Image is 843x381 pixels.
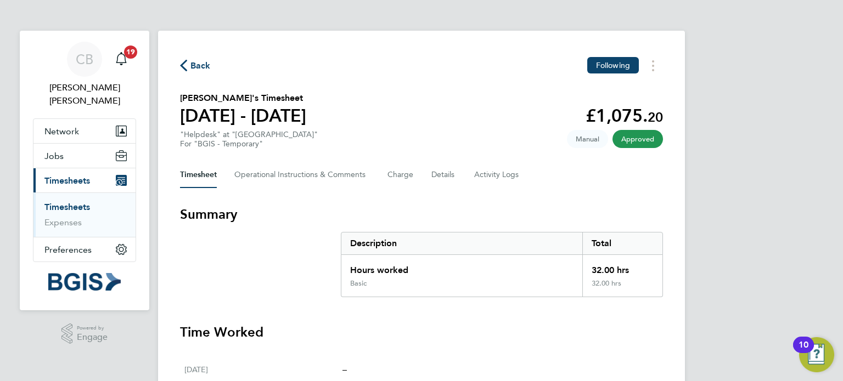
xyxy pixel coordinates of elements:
[180,59,211,72] button: Back
[33,81,136,107] span: Connor Burns
[33,192,136,237] div: Timesheets
[33,144,136,168] button: Jobs
[341,232,663,297] div: Summary
[474,162,520,188] button: Activity Logs
[587,57,639,73] button: Following
[61,323,108,344] a: Powered byEngage
[33,237,136,261] button: Preferences
[180,130,318,149] div: "Helpdesk" at "[GEOGRAPHIC_DATA]"
[48,273,121,291] img: bgis-logo-retina.png
[341,232,582,254] div: Description
[342,364,347,374] span: –
[33,168,136,192] button: Timesheets
[184,363,342,376] div: [DATE]
[33,42,136,107] a: CB[PERSON_NAME] [PERSON_NAME]
[180,162,217,188] button: Timesheet
[33,119,136,143] button: Network
[596,60,630,70] span: Following
[190,59,211,72] span: Back
[180,323,663,341] h3: Time Worked
[799,337,834,372] button: Open Resource Center, 10 new notifications
[350,279,367,288] div: Basic
[582,232,662,254] div: Total
[33,273,136,291] a: Go to home page
[44,175,90,186] span: Timesheets
[44,244,92,255] span: Preferences
[180,92,306,105] h2: [PERSON_NAME]'s Timesheet
[44,126,79,137] span: Network
[648,109,663,125] span: 20
[44,151,64,161] span: Jobs
[643,57,663,74] button: Timesheets Menu
[180,139,318,149] div: For "BGIS - Temporary"
[77,333,108,342] span: Engage
[799,345,808,359] div: 10
[567,130,608,148] span: This timesheet was manually created.
[180,206,663,223] h3: Summary
[582,279,662,297] div: 32.00 hrs
[582,255,662,279] div: 32.00 hrs
[180,105,306,127] h1: [DATE] - [DATE]
[76,52,93,66] span: CB
[431,162,457,188] button: Details
[44,202,90,212] a: Timesheets
[341,255,582,279] div: Hours worked
[110,42,132,77] a: 19
[20,31,149,310] nav: Main navigation
[586,105,663,126] app-decimal: £1,075.
[234,162,370,188] button: Operational Instructions & Comments
[124,46,137,59] span: 19
[612,130,663,148] span: This timesheet has been approved.
[44,217,82,228] a: Expenses
[77,323,108,333] span: Powered by
[387,162,414,188] button: Charge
